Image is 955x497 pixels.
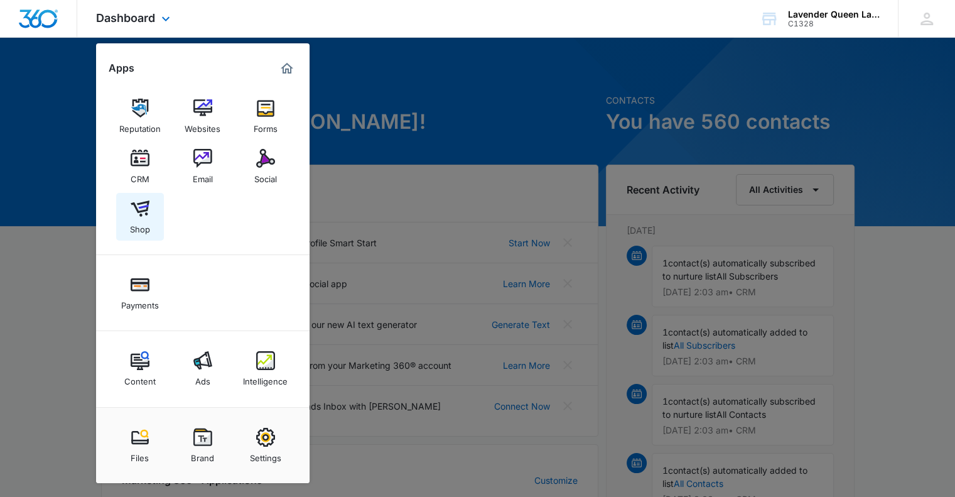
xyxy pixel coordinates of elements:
[116,193,164,241] a: Shop
[96,11,155,25] span: Dashboard
[242,143,289,190] a: Social
[109,62,134,74] h2: Apps
[116,345,164,393] a: Content
[250,447,281,463] div: Settings
[116,92,164,140] a: Reputation
[242,422,289,469] a: Settings
[121,294,159,310] div: Payments
[185,117,220,134] div: Websites
[242,345,289,393] a: Intelligence
[193,168,213,184] div: Email
[124,370,156,386] div: Content
[195,370,210,386] div: Ads
[254,168,277,184] div: Social
[191,447,214,463] div: Brand
[788,9,880,19] div: account name
[119,117,161,134] div: Reputation
[179,92,227,140] a: Websites
[116,269,164,317] a: Payments
[242,92,289,140] a: Forms
[116,422,164,469] a: Files
[179,422,227,469] a: Brand
[130,218,150,234] div: Shop
[116,143,164,190] a: CRM
[243,370,288,386] div: Intelligence
[179,143,227,190] a: Email
[254,117,278,134] div: Forms
[179,345,227,393] a: Ads
[788,19,880,28] div: account id
[277,58,297,79] a: Marketing 360® Dashboard
[131,447,149,463] div: Files
[131,168,149,184] div: CRM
